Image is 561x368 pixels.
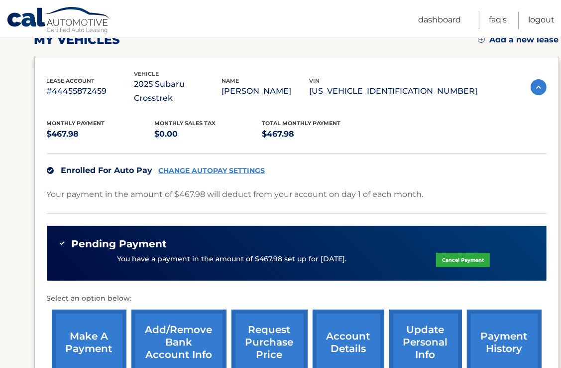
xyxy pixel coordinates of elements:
[47,120,105,127] span: Monthly Payment
[478,35,559,45] a: Add a new lease
[478,36,485,43] img: add.svg
[6,6,111,35] a: Cal Automotive
[418,11,461,29] a: Dashboard
[117,254,346,265] p: You have a payment in the amount of $467.98 set up for [DATE].
[531,79,547,95] img: accordion-active.svg
[436,253,490,267] a: Cancel Payment
[154,127,262,141] p: $0.00
[528,11,555,29] a: Logout
[134,77,222,105] p: 2025 Subaru Crosstrek
[47,167,54,174] img: check.svg
[154,120,216,127] span: Monthly sales Tax
[310,84,478,98] p: [US_VEHICLE_IDENTIFICATION_NUMBER]
[59,240,66,247] img: check-green.svg
[310,77,320,84] span: vin
[262,127,370,141] p: $467.98
[47,77,95,84] span: lease account
[34,32,120,47] h2: my vehicles
[72,238,167,250] span: Pending Payment
[47,127,155,141] p: $467.98
[159,167,265,175] a: CHANGE AUTOPAY SETTINGS
[222,84,310,98] p: [PERSON_NAME]
[61,166,153,175] span: Enrolled For Auto Pay
[134,70,159,77] span: vehicle
[489,11,507,29] a: FAQ's
[222,77,239,84] span: name
[262,120,341,127] span: Total Monthly Payment
[47,187,424,201] p: Your payment in the amount of $467.98 will deduct from your account on day 1 of each month.
[47,293,547,305] p: Select an option below:
[47,84,134,98] p: #44455872459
